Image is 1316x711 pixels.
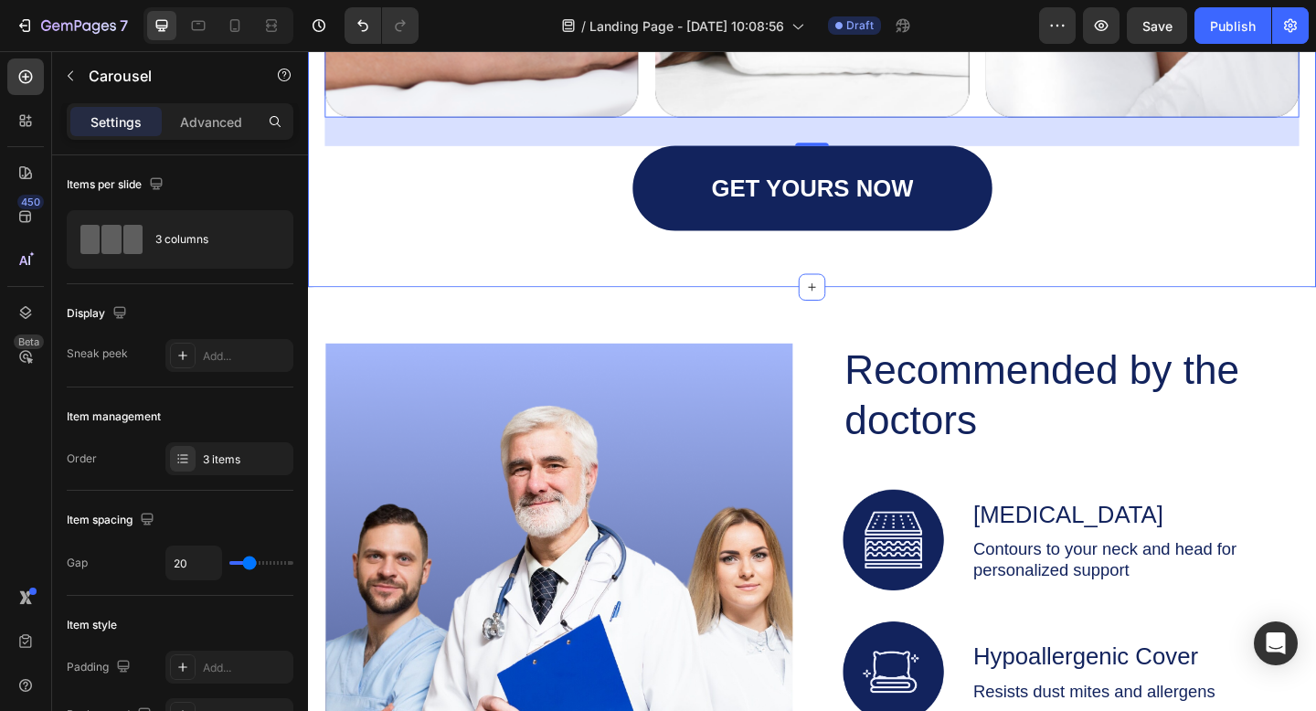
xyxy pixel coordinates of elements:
[90,112,142,132] p: Settings
[1210,16,1256,36] div: Publish
[724,685,987,708] p: Resists dust mites and allergens
[203,348,289,365] div: Add...
[67,302,131,326] div: Display
[14,334,44,349] div: Beta
[203,451,289,468] div: 3 items
[67,345,128,362] div: Sneak peek
[67,617,117,633] div: Item style
[67,173,167,197] div: Items per slide
[67,555,88,571] div: Gap
[180,112,242,132] p: Advanced
[846,17,874,34] span: Draft
[581,16,586,36] span: /
[724,531,1077,577] p: Contours to your neck and head for personalized support
[7,7,136,44] button: 7
[155,218,267,260] div: 3 columns
[582,318,1048,431] h2: Recommended by the doctors
[345,7,419,44] div: Undo/Redo
[1127,7,1187,44] button: Save
[439,133,659,165] p: GET YOURS NOW
[724,488,1077,520] p: [MEDICAL_DATA]
[1142,18,1173,34] span: Save
[67,508,158,533] div: Item spacing
[89,65,244,87] p: Carousel
[67,655,134,680] div: Padding
[1254,621,1298,665] div: Open Intercom Messenger
[203,660,289,676] div: Add...
[120,15,128,37] p: 7
[353,103,744,196] a: GET YOURS NOW
[1194,7,1271,44] button: Publish
[724,642,987,674] p: Hypoallergenic Cover
[67,451,97,467] div: Order
[589,16,784,36] span: Landing Page - [DATE] 10:08:56
[582,477,692,587] img: gempages_432750572815254551-fffa1814-bbe7-45ff-a465-9cf42232906c.png
[17,195,44,209] div: 450
[308,51,1316,711] iframe: Design area
[166,547,221,579] input: Auto
[67,409,161,425] div: Item management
